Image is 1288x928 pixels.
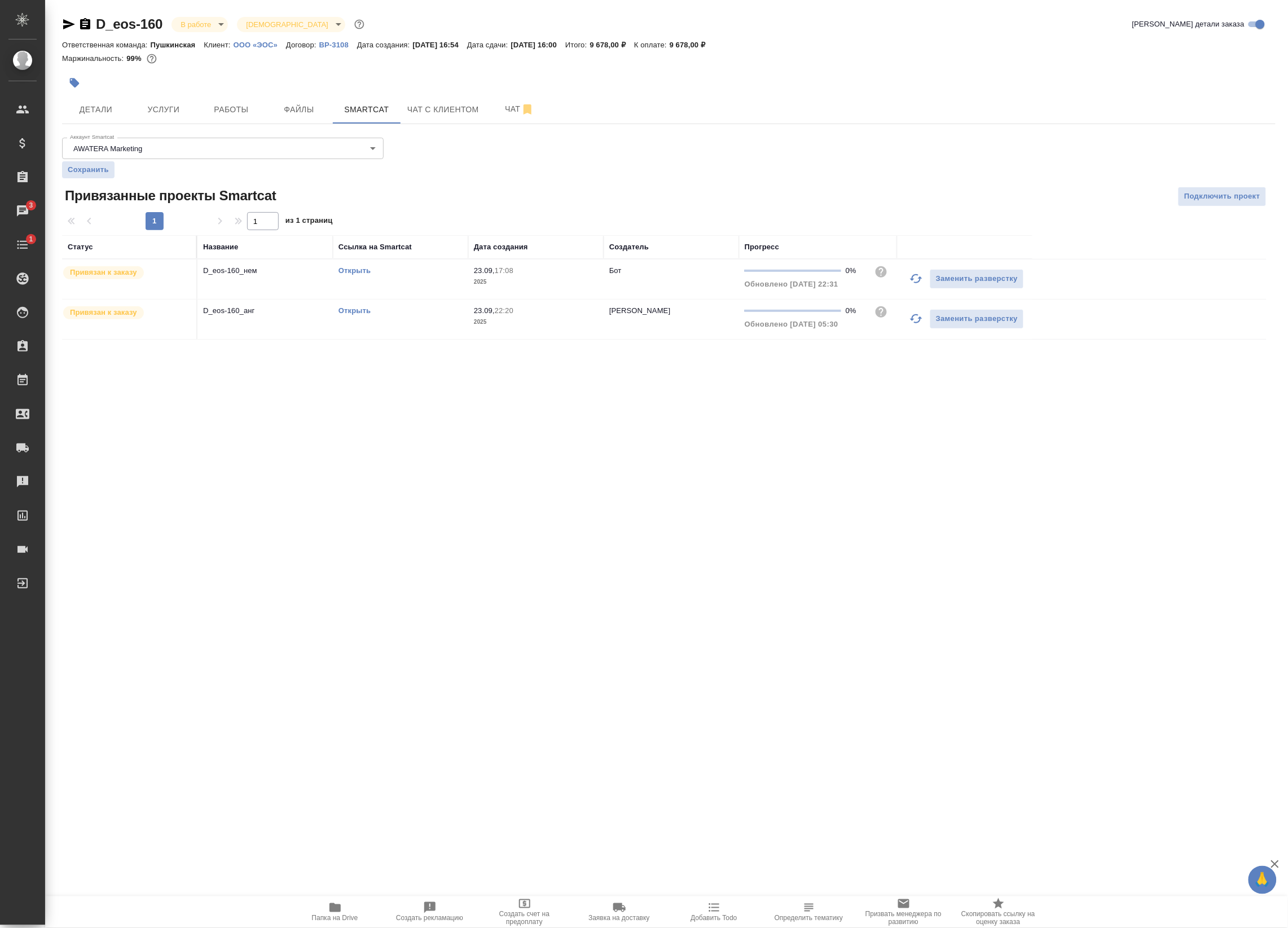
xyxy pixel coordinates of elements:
[339,306,371,315] a: Открыть
[62,71,87,95] button: Добавить тэг
[319,41,357,49] p: ВР-3108
[745,241,779,253] div: Прогресс
[745,320,838,328] span: Обновлено [DATE] 05:30
[474,266,495,275] p: 23.09,
[495,306,513,315] p: 22:20
[126,54,144,63] p: 99%
[285,214,333,230] span: из 1 страниц
[846,265,865,276] div: 0%
[319,39,357,49] a: ВР-3108
[609,306,671,315] p: [PERSON_NAME]
[474,306,495,315] p: 23.09,
[70,144,146,153] button: AWATERA Marketing
[3,231,42,259] a: 1
[68,241,93,253] div: Статус
[745,280,838,288] span: Обновлено [DATE] 22:31
[412,41,467,49] p: [DATE] 16:54
[340,103,394,117] span: Smartcat
[352,17,367,32] button: Доп статусы указывают на важность/срочность заказа
[590,41,635,49] p: 9 678,00 ₽
[609,241,649,253] div: Создатель
[234,41,286,49] p: ООО «ЭОС»
[634,41,670,49] p: К оплате:
[237,17,345,32] div: В работе
[172,17,228,32] div: В работе
[78,17,92,31] button: Скопировать ссылку
[177,20,214,29] button: В работе
[495,266,513,275] p: 17:08
[339,266,371,275] a: Открыть
[1132,19,1245,30] span: [PERSON_NAME] детали заказа
[1249,866,1277,894] button: 🙏
[407,103,479,117] span: Чат с клиентом
[1184,190,1260,203] span: Подключить проект
[204,41,233,49] p: Клиент:
[272,103,326,117] span: Файлы
[96,16,162,32] a: D_eos-160
[357,41,412,49] p: Дата создания:
[137,103,191,117] span: Услуги
[511,41,565,49] p: [DATE] 16:00
[286,41,319,49] p: Договор:
[144,51,159,66] button: 120.00 RUB;
[243,20,331,29] button: [DEMOGRAPHIC_DATA]
[474,316,598,328] p: 2025
[62,54,126,63] p: Маржинальность:
[69,103,123,117] span: Детали
[1178,187,1267,206] button: Подключить проект
[936,272,1018,285] span: Заменить разверстку
[68,164,109,175] span: Сохранить
[467,41,511,49] p: Дата сдачи:
[1253,868,1272,892] span: 🙏
[62,17,76,31] button: Скопировать ссылку для ЯМессенджера
[521,103,534,116] svg: Отписаться
[903,265,930,292] button: Обновить прогресс
[930,309,1024,329] button: Заменить разверстку
[903,305,930,332] button: Обновить прогресс
[70,267,137,278] p: Привязан к заказу
[203,305,327,316] p: D_eos-160_анг
[936,313,1018,326] span: Заменить разверстку
[609,266,622,275] p: Бот
[3,197,42,225] a: 3
[22,234,39,245] span: 1
[204,103,258,117] span: Работы
[339,241,412,253] div: Ссылка на Smartcat
[846,305,865,316] div: 0%
[493,102,547,116] span: Чат
[565,41,590,49] p: Итого:
[22,200,39,211] span: 3
[203,241,238,253] div: Название
[670,41,714,49] p: 9 678,00 ₽
[474,241,528,253] div: Дата создания
[70,307,137,318] p: Привязан к заказу
[930,269,1024,289] button: Заменить разверстку
[474,276,598,288] p: 2025
[62,187,276,205] span: Привязанные проекты Smartcat
[62,41,151,49] p: Ответственная команда:
[234,39,286,49] a: ООО «ЭОС»
[151,41,204,49] p: Пушкинская
[62,161,115,178] button: Сохранить
[203,265,327,276] p: D_eos-160_нем
[62,138,384,159] div: AWATERA Marketing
